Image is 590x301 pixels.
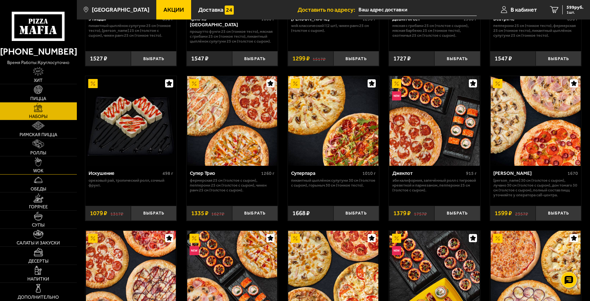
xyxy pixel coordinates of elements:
span: Дополнительно [18,295,59,300]
button: Выбрать [333,51,379,66]
img: Акционный [291,79,300,88]
span: Салаты и закуски [17,241,60,245]
span: 1668 ₽ [292,210,310,216]
span: 498 г [162,171,173,176]
span: Акции [163,7,184,13]
img: Акционный [493,234,502,243]
img: Новинка [392,246,401,255]
button: Выбрать [131,51,176,66]
button: Выбрать [536,206,581,221]
span: Горячее [29,205,48,209]
img: Акционный [88,234,97,243]
button: Выбрать [434,206,480,221]
span: 915 г [466,171,477,176]
input: Ваш адрес доставки [358,4,476,16]
button: Выбрать [333,206,379,221]
s: 1517 ₽ [313,56,326,62]
p: Эби Калифорния, Запечённый ролл с тигровой креветкой и пармезаном, Пепперони 25 см (толстое с сыр... [392,178,477,193]
span: 1527 ₽ [90,56,107,62]
div: Супер Трио [190,170,260,176]
a: АкционныйХет Трик [490,76,581,166]
img: Акционный [88,79,97,88]
span: 1 шт. [567,10,583,14]
img: Новинка [190,246,199,255]
img: Хет Трик [491,76,581,166]
span: 1547 ₽ [191,56,208,62]
span: 1335 ₽ [191,210,208,216]
button: Выбрать [434,51,480,66]
img: Акционный [190,234,199,243]
div: Джекпот [392,170,465,176]
img: Акционный [291,234,300,243]
p: Пикантный цыплёнок сулугуни 30 см (толстое с сыром), Горыныч 30 см (тонкое тесто). [291,178,376,188]
span: Хит [34,78,43,83]
s: 1627 ₽ [211,210,224,216]
div: Суперпара [291,170,361,176]
p: Wok классический L (2 шт), Чикен Ранч 25 см (толстое с сыром). [291,23,376,33]
div: Трио из [GEOGRAPHIC_DATA] [190,16,260,28]
button: Выбрать [536,51,581,66]
p: Фермерская 25 см (толстое с сыром), Пепперони 25 см (толстое с сыром), Чикен Ранч 25 см (толстое ... [190,178,274,193]
p: Ореховый рай, Тропический ролл, Сочный фрукт. [89,178,173,188]
img: Джекпот [389,76,480,166]
img: Суперпара [288,76,378,166]
img: Акционный [392,234,401,243]
span: Наборы [29,114,48,119]
span: 1260 г [261,171,274,176]
span: Супы [32,223,45,228]
span: Доставка [198,7,223,13]
p: Пепперони 25 см (тонкое тесто), Фермерская 25 см (тонкое тесто), Пикантный цыплёнок сулугуни 25 с... [493,23,578,38]
button: Выбрать [232,51,278,66]
span: Десерты [28,259,49,264]
span: 1670 [568,171,578,176]
div: Искушение [89,170,161,176]
img: Акционный [493,79,502,88]
span: 1547 ₽ [495,56,512,62]
span: Напитки [27,277,49,281]
span: 1599 ₽ [495,210,512,216]
button: Выбрать [232,206,278,221]
p: Мясная с грибами 25 см (толстое с сыром), Мясная Барбекю 25 см (тонкое тесто), Охотничья 25 см (т... [392,23,477,38]
span: 1379 ₽ [393,210,411,216]
a: АкционныйСуперпара [288,76,379,166]
div: [PERSON_NAME] [493,170,566,176]
img: Акционный [392,79,401,88]
p: [PERSON_NAME] 30 см (толстое с сыром), Лучано 30 см (толстое с сыром), Дон Томаго 30 см (толстое ... [493,178,578,198]
a: АкционныйИскушение [85,76,176,166]
span: 599 руб. [567,5,583,10]
span: улица Стахановцев, 17 [358,4,476,16]
span: Пицца [30,97,46,101]
button: Выбрать [131,206,176,221]
s: 2357 ₽ [515,210,528,216]
p: Прошутто Фунги 25 см (тонкое тесто), Мясная с грибами 25 см (тонкое тесто), Пикантный цыплёнок су... [190,29,274,44]
img: Супер Трио [187,76,277,166]
span: [GEOGRAPHIC_DATA] [92,7,149,13]
img: Акционный [190,79,199,88]
span: Роллы [30,151,46,155]
img: Искушение [86,76,176,166]
s: 1757 ₽ [414,210,427,216]
span: В кабинет [511,7,537,13]
a: АкционныйСупер Трио [187,76,278,166]
span: WOK [33,169,43,173]
span: Обеды [31,187,46,191]
img: Новинка [392,91,401,100]
span: 1010 г [362,171,376,176]
span: 1727 ₽ [393,56,411,62]
s: 1317 ₽ [110,210,123,216]
span: 1079 ₽ [90,210,107,216]
a: АкционныйНовинкаДжекпот [389,76,480,166]
span: Римская пицца [20,133,57,137]
span: 1299 ₽ [292,56,310,62]
img: 15daf4d41897b9f0e9f617042186c801.svg [225,6,234,15]
p: Пикантный цыплёнок сулугуни 25 см (тонкое тесто), [PERSON_NAME] 25 см (толстое с сыром), Чикен Ра... [89,23,173,38]
span: Доставить по адресу: [298,7,358,13]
